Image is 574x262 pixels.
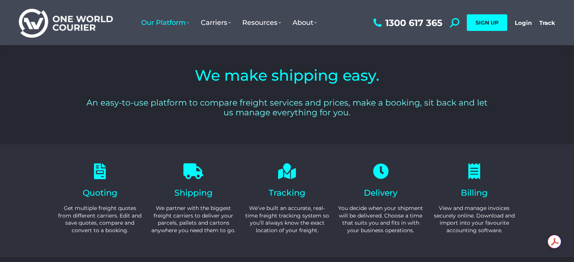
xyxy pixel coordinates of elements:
[244,205,330,234] p: We’ve built an accurate, real-time freight tracking system so you’ll always know the exact locati...
[19,8,113,38] img: One World Courier
[237,11,287,34] a: Resources
[242,18,281,27] span: Resources
[201,18,231,27] span: Carriers
[151,189,237,197] h2: Shipping
[57,205,143,234] p: Get multiple freight quotes from different carriers. Edit and save quotes, compare and convert to...
[338,189,424,197] h2: Delivery
[135,11,195,34] a: Our Platform
[371,18,442,28] a: 1300 617 365
[244,189,330,197] h2: Tracking
[515,19,532,26] a: Login
[85,98,490,118] h2: An easy-to-use platform to compare freight services and prices, make a booking, sit back and let ...
[467,14,507,31] a: SIGN UP
[195,11,237,34] a: Carriers
[57,189,143,197] h2: Quoting
[292,18,317,27] span: About
[431,189,517,197] h2: Billing
[431,205,517,234] p: View and manage invoices securely online. Download and import into your favourite accounting soft...
[85,68,490,83] h2: We make shipping easy.
[338,205,424,234] p: You decide when your shipment will be delivered. Choose a time that suits you and fits in with yo...
[287,11,323,34] a: About
[539,19,555,26] a: Track
[151,205,237,234] p: We partner with the biggest freight carriers to deliver your parcels, pallets and cartons anywher...
[476,19,499,26] span: SIGN UP
[141,18,189,27] span: Our Platform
